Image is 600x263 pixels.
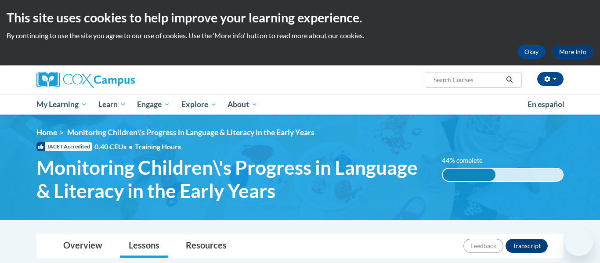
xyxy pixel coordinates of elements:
[517,45,546,59] button: Okay
[442,156,492,166] label: 44% complete
[67,128,314,137] span: Monitoring Children\'s Progress in Language & Literacy in the Early Years
[36,72,203,88] a: Cox Campus
[565,228,593,256] iframe: Button to launch messaging window
[503,75,516,85] button: Search
[120,234,168,258] a: Lessons
[94,142,135,151] span: 0.40 CEUs
[228,99,257,110] span: About
[93,94,132,115] a: Learn
[181,99,217,110] span: Explore
[54,234,111,258] a: Overview
[443,169,495,181] div: 44% complete
[222,94,264,115] a: About
[552,45,593,59] a: More Info
[433,75,503,85] input: Search Courses
[36,128,57,137] a: Home
[36,156,429,202] span: Monitoring Children\'s Progress in Language & Literacy in the Early Years
[506,239,548,253] button: Transcript
[528,100,564,109] span: En español
[36,142,92,151] span: IACET Accredited
[98,99,126,110] span: Learn
[31,94,93,115] a: My Learning
[23,94,577,115] div: Main menu
[463,239,503,253] button: Feedback
[36,99,87,110] span: My Learning
[131,94,176,115] a: Engage
[176,94,222,115] a: Explore
[137,99,170,110] span: Engage
[522,95,570,114] a: En español
[36,72,135,88] img: Cox Campus
[129,142,133,151] span: •
[537,72,564,86] button: Account Settings
[7,9,593,26] h2: This site uses cookies to help improve your learning experience.
[177,234,235,258] a: Resources
[7,31,593,40] p: By continuing to use the site you agree to our use of cookies. Use the ‘More info’ button to read...
[135,142,181,151] span: Training Hours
